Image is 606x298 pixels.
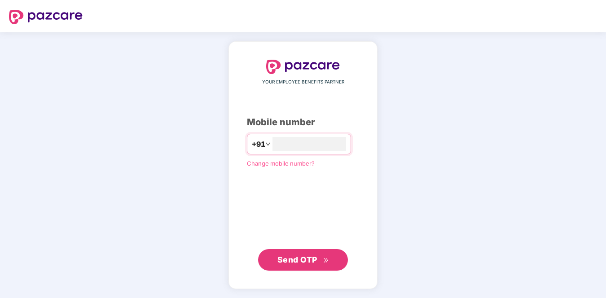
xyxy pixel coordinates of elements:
img: logo [9,10,83,24]
img: logo [266,60,340,74]
span: down [265,141,271,147]
a: Change mobile number? [247,160,315,167]
span: +91 [252,139,265,150]
div: Mobile number [247,115,359,129]
span: double-right [323,258,329,263]
button: Send OTPdouble-right [258,249,348,271]
span: Send OTP [277,255,317,264]
span: YOUR EMPLOYEE BENEFITS PARTNER [262,79,344,86]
